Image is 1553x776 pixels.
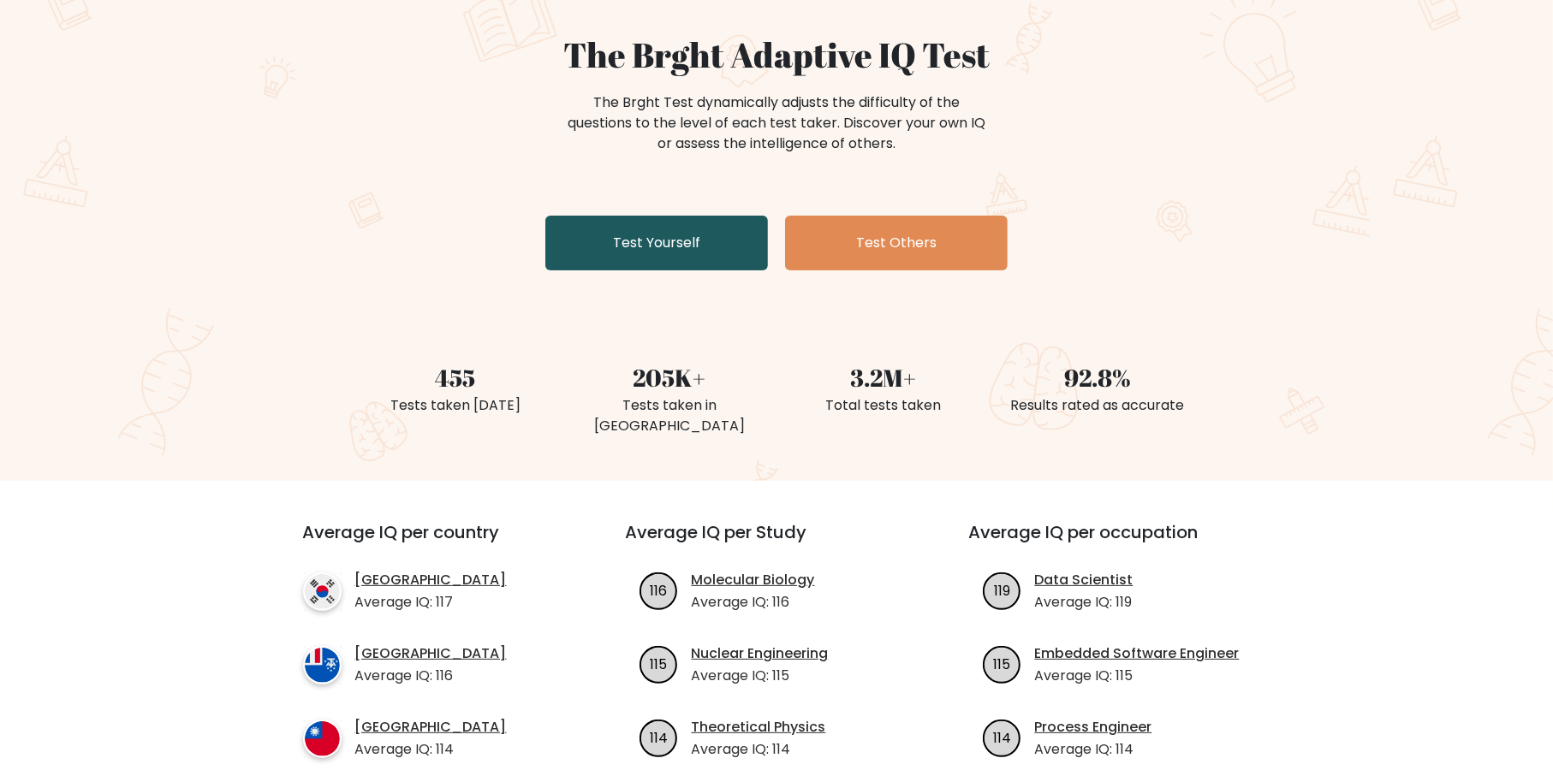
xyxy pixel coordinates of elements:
[650,654,667,673] text: 115
[1035,739,1152,760] p: Average IQ: 114
[545,216,768,270] a: Test Yourself
[626,522,928,563] h3: Average IQ per Study
[692,666,829,686] p: Average IQ: 115
[573,359,766,395] div: 205K+
[787,359,980,395] div: 3.2M+
[692,570,815,590] a: Molecular Biology
[1035,592,1134,613] p: Average IQ: 119
[1001,359,1194,395] div: 92.8%
[650,580,667,600] text: 116
[355,739,507,760] p: Average IQ: 114
[692,739,826,760] p: Average IQ: 114
[1035,570,1134,590] a: Data Scientist
[355,666,507,686] p: Average IQ: 116
[562,92,991,154] div: The Brght Test dynamically adjusts the difficulty of the questions to the level of each test take...
[692,592,815,613] p: Average IQ: 116
[355,570,507,590] a: [GEOGRAPHIC_DATA]
[969,522,1271,563] h3: Average IQ per occupation
[1035,717,1152,737] a: Process Engineer
[650,727,668,747] text: 114
[1001,395,1194,416] div: Results rated as accurate
[303,646,342,684] img: country
[787,395,980,416] div: Total tests taken
[993,727,1011,747] text: 114
[692,717,826,737] a: Theoretical Physics
[359,359,552,395] div: 455
[993,654,1010,673] text: 115
[303,720,342,758] img: country
[785,216,1008,270] a: Test Others
[355,592,507,613] p: Average IQ: 117
[359,395,552,416] div: Tests taken [DATE]
[359,34,1194,75] h1: The Brght Adaptive IQ Test
[994,580,1010,600] text: 119
[573,395,766,436] div: Tests taken in [GEOGRAPHIC_DATA]
[1035,666,1240,686] p: Average IQ: 115
[1035,643,1240,664] a: Embedded Software Engineer
[303,522,564,563] h3: Average IQ per country
[355,643,507,664] a: [GEOGRAPHIC_DATA]
[692,643,829,664] a: Nuclear Engineering
[303,572,342,611] img: country
[355,717,507,737] a: [GEOGRAPHIC_DATA]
